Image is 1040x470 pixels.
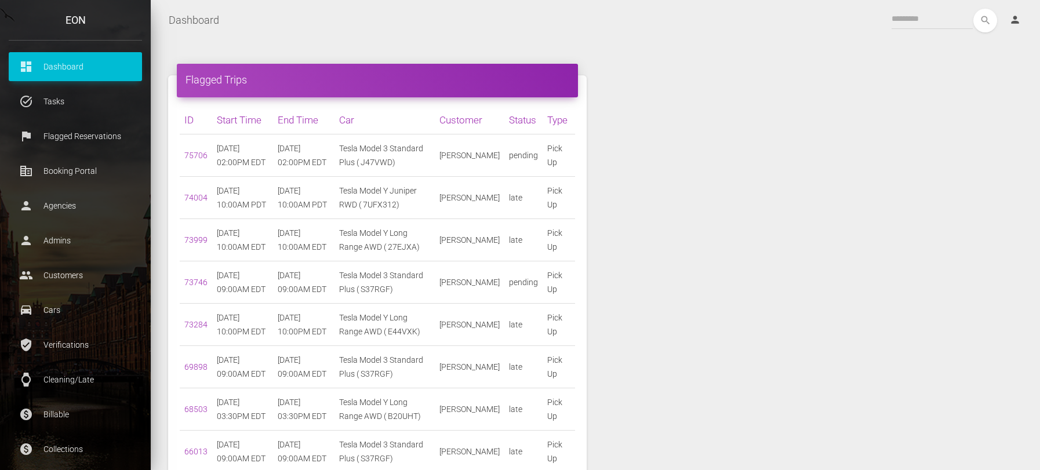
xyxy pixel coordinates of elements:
[435,106,504,134] th: Customer
[504,106,543,134] th: Status
[334,134,435,177] td: Tesla Model 3 Standard Plus ( J47VWD)
[184,193,208,202] a: 74004
[17,197,133,214] p: Agencies
[435,388,504,431] td: [PERSON_NAME]
[435,219,504,261] td: [PERSON_NAME]
[9,52,142,81] a: dashboard Dashboard
[212,261,273,304] td: [DATE] 09:00AM EDT
[17,440,133,458] p: Collections
[184,405,208,414] a: 68503
[1001,9,1031,32] a: person
[184,362,208,371] a: 69898
[504,388,543,431] td: late
[9,226,142,255] a: person Admins
[334,346,435,388] td: Tesla Model 3 Standard Plus ( S37RGF)
[17,93,133,110] p: Tasks
[180,106,212,134] th: ID
[212,304,273,346] td: [DATE] 10:00PM EDT
[543,388,575,431] td: Pick Up
[184,278,208,287] a: 73746
[273,219,334,261] td: [DATE] 10:00AM EDT
[435,134,504,177] td: [PERSON_NAME]
[543,134,575,177] td: Pick Up
[273,177,334,219] td: [DATE] 10:00AM PDT
[212,177,273,219] td: [DATE] 10:00AM PDT
[9,365,142,394] a: watch Cleaning/Late
[17,336,133,354] p: Verifications
[504,261,543,304] td: pending
[504,304,543,346] td: late
[184,320,208,329] a: 73284
[212,219,273,261] td: [DATE] 10:00AM EDT
[17,267,133,284] p: Customers
[435,177,504,219] td: [PERSON_NAME]
[212,346,273,388] td: [DATE] 09:00AM EDT
[543,261,575,304] td: Pick Up
[543,219,575,261] td: Pick Up
[504,177,543,219] td: late
[17,232,133,249] p: Admins
[273,106,334,134] th: End Time
[17,301,133,319] p: Cars
[9,330,142,359] a: verified_user Verifications
[435,261,504,304] td: [PERSON_NAME]
[334,177,435,219] td: Tesla Model Y Juniper RWD ( 7UFX312)
[273,388,334,431] td: [DATE] 03:30PM EDT
[543,304,575,346] td: Pick Up
[504,219,543,261] td: late
[334,106,435,134] th: Car
[17,162,133,180] p: Booking Portal
[186,72,569,87] h4: Flagged Trips
[543,177,575,219] td: Pick Up
[334,219,435,261] td: Tesla Model Y Long Range AWD ( 27EJXA)
[273,304,334,346] td: [DATE] 10:00PM EDT
[184,447,208,456] a: 66013
[184,235,208,245] a: 73999
[9,296,142,325] a: drive_eta Cars
[17,127,133,145] p: Flagged Reservations
[273,346,334,388] td: [DATE] 09:00AM EDT
[9,191,142,220] a: person Agencies
[334,388,435,431] td: Tesla Model Y Long Range AWD ( B20UHT)
[504,346,543,388] td: late
[17,406,133,423] p: Billable
[9,435,142,464] a: paid Collections
[504,134,543,177] td: pending
[17,371,133,388] p: Cleaning/Late
[334,261,435,304] td: Tesla Model 3 Standard Plus ( S37RGF)
[1009,14,1021,25] i: person
[9,400,142,429] a: paid Billable
[9,261,142,290] a: people Customers
[212,134,273,177] td: [DATE] 02:00PM EDT
[973,9,997,32] button: search
[9,87,142,116] a: task_alt Tasks
[17,58,133,75] p: Dashboard
[435,304,504,346] td: [PERSON_NAME]
[9,156,142,185] a: corporate_fare Booking Portal
[9,122,142,151] a: flag Flagged Reservations
[543,346,575,388] td: Pick Up
[273,134,334,177] td: [DATE] 02:00PM EDT
[334,304,435,346] td: Tesla Model Y Long Range AWD ( E44VXK)
[212,388,273,431] td: [DATE] 03:30PM EDT
[184,151,208,160] a: 75706
[273,261,334,304] td: [DATE] 09:00AM EDT
[543,106,575,134] th: Type
[212,106,273,134] th: Start Time
[169,6,219,35] a: Dashboard
[435,346,504,388] td: [PERSON_NAME]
